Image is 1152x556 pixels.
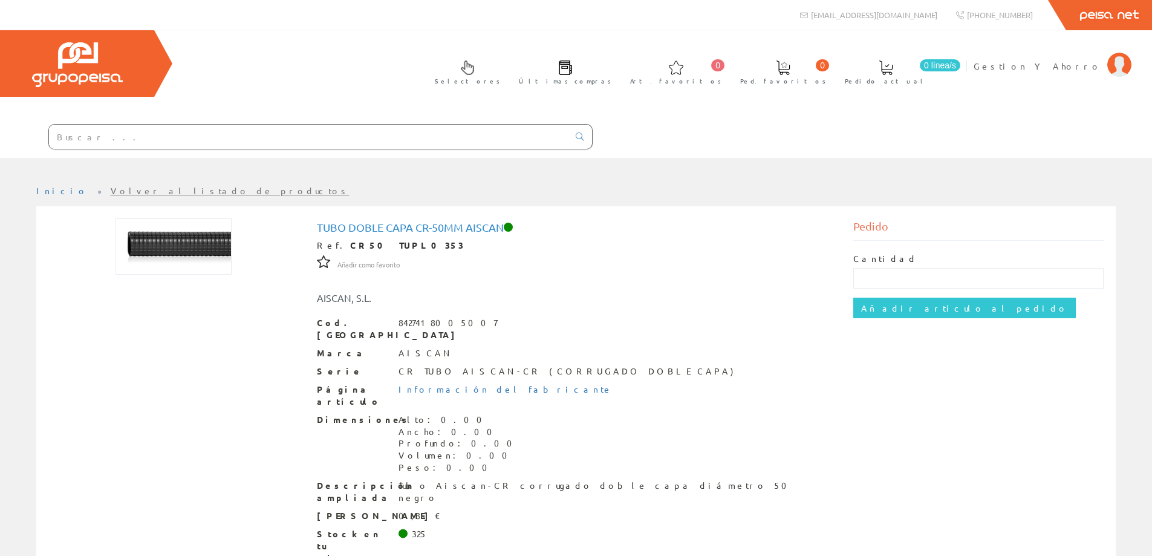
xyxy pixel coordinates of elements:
span: [PERSON_NAME] [317,510,389,522]
input: Buscar ... [49,125,568,149]
div: 8427418005007 [399,317,497,329]
span: [PHONE_NUMBER] [967,10,1033,20]
div: AISCAN [399,347,453,359]
img: Grupo Peisa [32,42,123,87]
div: Tubo Aiscan-CR corrugado doble capa diámetro 50 negro [399,480,836,504]
a: Últimas compras [507,50,617,92]
div: CR TUBO AISCAN-CR (CORRUGADO DOBLE CAPA) [399,365,734,378]
input: Añadir artículo al pedido [853,298,1076,318]
span: Cod. [GEOGRAPHIC_DATA] [317,317,389,341]
span: Selectores [435,75,500,87]
a: Inicio [36,185,88,196]
a: Gestion Y Ahorro [974,50,1131,62]
label: Cantidad [853,253,917,265]
img: Foto artículo Tubo Doble Capa Cr-50mm Aiscan (192x93.428571428571) [116,218,232,275]
span: Serie [317,365,389,378]
a: Añadir como favorito [337,258,400,269]
a: Información del fabricante [399,384,613,394]
span: Últimas compras [519,75,611,87]
span: Ped. favoritos [740,75,826,87]
span: Descripción ampliada [317,480,389,504]
strong: CR50 TUPL0353 [350,240,464,250]
span: Art. favoritos [630,75,721,87]
div: Ref. [317,240,836,252]
span: [EMAIL_ADDRESS][DOMAIN_NAME] [811,10,937,20]
div: 325 [412,528,428,540]
span: Dimensiones [317,414,389,426]
span: Página artículo [317,384,389,408]
h1: Tubo Doble Capa Cr-50mm Aiscan [317,221,836,234]
span: Marca [317,347,389,359]
div: Alto: 0.00 [399,414,519,426]
a: Selectores [423,50,506,92]
div: Ancho: 0.00 [399,426,519,438]
div: AISCAN, S.L. [308,291,621,305]
div: Peso: 0.00 [399,462,519,474]
div: Volumen: 0.00 [399,450,519,462]
div: 0,85 € [399,510,441,522]
a: Volver al listado de productos [111,185,350,196]
span: 0 [711,59,724,71]
span: Gestion Y Ahorro [974,60,1101,72]
span: 0 [816,59,829,71]
span: Añadir como favorito [337,260,400,270]
span: 0 línea/s [920,59,960,71]
span: Pedido actual [845,75,927,87]
div: Profundo: 0.00 [399,437,519,450]
div: Pedido [853,218,1104,241]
